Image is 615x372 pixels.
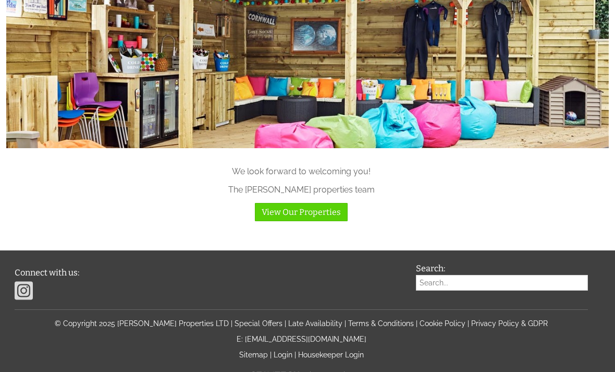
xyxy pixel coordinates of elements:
a: Late Availability [288,320,342,328]
input: Search... [416,275,588,291]
span: | [416,320,417,328]
a: Login [274,351,292,359]
p: We look forward to welcoming you! [140,167,462,177]
a: View Our Properties [255,203,348,222]
a: Housekeeper Login [298,351,364,359]
h3: Search: [416,264,588,274]
span: | [270,351,272,359]
span: | [231,320,232,328]
a: E: [EMAIL_ADDRESS][DOMAIN_NAME] [237,335,366,344]
span: | [345,320,346,328]
a: © Copyright 2025 [PERSON_NAME] Properties LTD [55,320,229,328]
a: Privacy Policy & GDPR [471,320,548,328]
a: Sitemap [239,351,268,359]
span: | [294,351,296,359]
img: Instagram [15,281,33,302]
h3: Connect with us: [15,268,404,278]
a: Cookie Policy [420,320,465,328]
p: The [PERSON_NAME] properties team [140,185,462,195]
span: | [285,320,286,328]
a: Special Offers [235,320,282,328]
span: | [468,320,469,328]
a: Terms & Conditions [348,320,414,328]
